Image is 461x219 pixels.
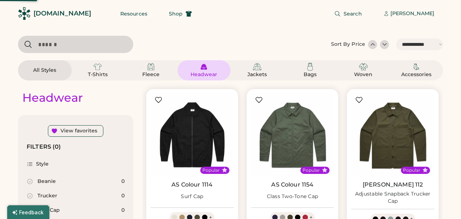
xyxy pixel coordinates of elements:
[169,11,183,16] span: Shop
[351,93,434,177] img: Richardson 112 Adjustable Snapback Trucker Cap
[121,192,125,200] div: 0
[160,6,201,21] button: Shop
[37,178,56,185] div: Beanie
[253,62,261,71] img: Jackets Icon
[400,71,433,78] div: Accessories
[241,71,273,78] div: Jackets
[294,71,326,78] div: Bags
[37,192,57,200] div: Trucker
[200,62,208,71] img: Headwear Icon
[22,91,83,105] div: Headwear
[93,62,102,71] img: T-Shirts Icon
[331,41,365,48] div: Sort By Price
[33,9,91,18] div: [DOMAIN_NAME]
[27,143,61,151] div: FILTERS (0)
[363,181,423,188] a: [PERSON_NAME] 112
[121,178,125,185] div: 0
[347,71,380,78] div: Woven
[147,62,155,71] img: Fleece Icon
[18,7,31,20] img: Rendered Logo - Screens
[181,193,203,200] div: Surf Cap
[36,161,49,168] div: Style
[427,187,458,218] iframe: Front Chat
[251,93,334,177] img: AS Colour 1154 Class Two-Tone Cap
[271,181,313,188] a: AS Colour 1154
[28,67,61,74] div: All Styles
[151,93,234,177] img: AS Colour 1114 Surf Cap
[267,193,318,200] div: Class Two-Tone Cap
[359,62,368,71] img: Woven Icon
[422,167,428,173] button: Popular Style
[121,207,125,214] div: 0
[135,71,167,78] div: Fleece
[390,10,434,17] div: [PERSON_NAME]
[326,6,371,21] button: Search
[61,127,97,135] div: View favorites
[344,11,362,16] span: Search
[81,71,114,78] div: T-Shirts
[222,167,227,173] button: Popular Style
[412,62,421,71] img: Accessories Icon
[306,62,314,71] img: Bags Icon
[202,167,220,173] div: Popular
[112,6,156,21] button: Resources
[351,190,434,205] div: Adjustable Snapback Trucker Cap
[303,167,320,173] div: Popular
[322,167,327,173] button: Popular Style
[403,167,420,173] div: Popular
[188,71,220,78] div: Headwear
[171,181,212,188] a: AS Colour 1114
